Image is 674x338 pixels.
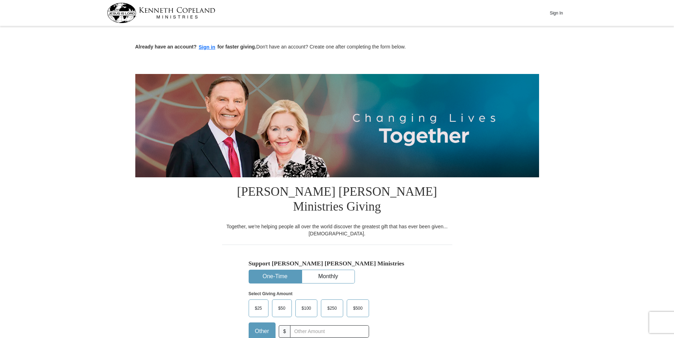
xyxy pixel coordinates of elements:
[222,177,452,223] h1: [PERSON_NAME] [PERSON_NAME] Ministries Giving
[249,260,426,267] h5: Support [PERSON_NAME] [PERSON_NAME] Ministries
[107,3,215,23] img: kcm-header-logo.svg
[135,44,256,50] strong: Already have an account? for faster giving.
[298,303,315,314] span: $100
[546,7,567,18] button: Sign In
[302,270,355,283] button: Monthly
[279,325,291,338] span: $
[251,303,266,314] span: $25
[275,303,289,314] span: $50
[222,223,452,237] div: Together, we're helping people all over the world discover the greatest gift that has ever been g...
[251,326,273,337] span: Other
[350,303,366,314] span: $500
[197,43,217,51] button: Sign in
[324,303,340,314] span: $250
[135,43,539,51] p: Don't have an account? Create one after completing the form below.
[290,325,369,338] input: Other Amount
[249,270,301,283] button: One-Time
[249,291,293,296] strong: Select Giving Amount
